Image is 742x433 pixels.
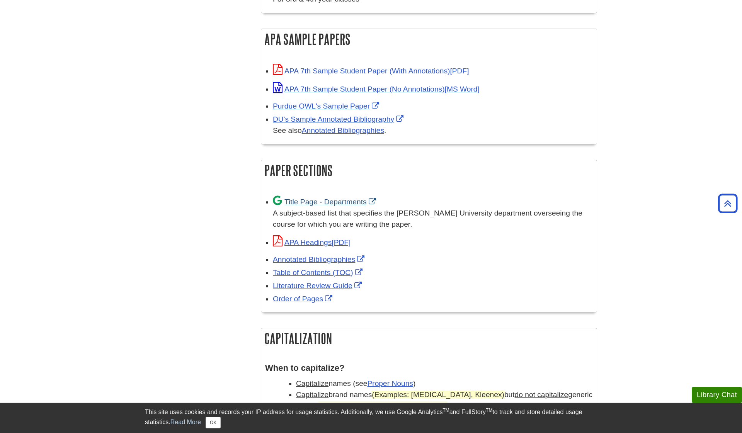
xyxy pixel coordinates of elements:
button: Close [206,417,221,428]
div: This site uses cookies and records your IP address for usage statistics. Additionally, we use Goo... [145,408,597,428]
a: Proper Nouns [368,379,413,387]
h2: Paper Sections [261,160,597,181]
a: Link opens in new window [273,295,334,303]
a: Link opens in new window [273,238,351,246]
h2: APA Sample Papers [261,29,597,49]
a: Link opens in new window [273,67,469,75]
a: Link opens in new window [273,198,378,206]
a: Link opens in new window [273,85,480,93]
button: Library Chat [692,387,742,403]
sup: TM [442,408,449,413]
span: (Examples: [MEDICAL_DATA], Kleenex) [372,391,504,399]
sup: TM [486,408,492,413]
a: Annotated Bibliographies [302,126,384,134]
strong: When to capitalize? [265,363,344,373]
a: Link opens in new window [273,268,364,277]
a: Back to Top [715,198,740,209]
h2: Capitalization [261,328,597,349]
a: Link opens in new window [273,282,364,290]
div: See also . [273,125,593,136]
u: Capitalize [296,379,328,387]
a: Read More [170,419,201,425]
li: names (see ) [296,378,593,389]
span: (Examples: [MEDICAL_DATA], tissues) [318,401,447,409]
li: brand names but generic names [296,389,593,412]
div: A subject-based list that specifies the [PERSON_NAME] University department overseeing the course... [273,208,593,230]
u: do not capitalize [515,391,568,399]
a: Link opens in new window [273,102,381,110]
a: Link opens in new window [273,255,366,263]
a: Link opens in new window [273,115,405,123]
u: Capitalize [296,391,328,399]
